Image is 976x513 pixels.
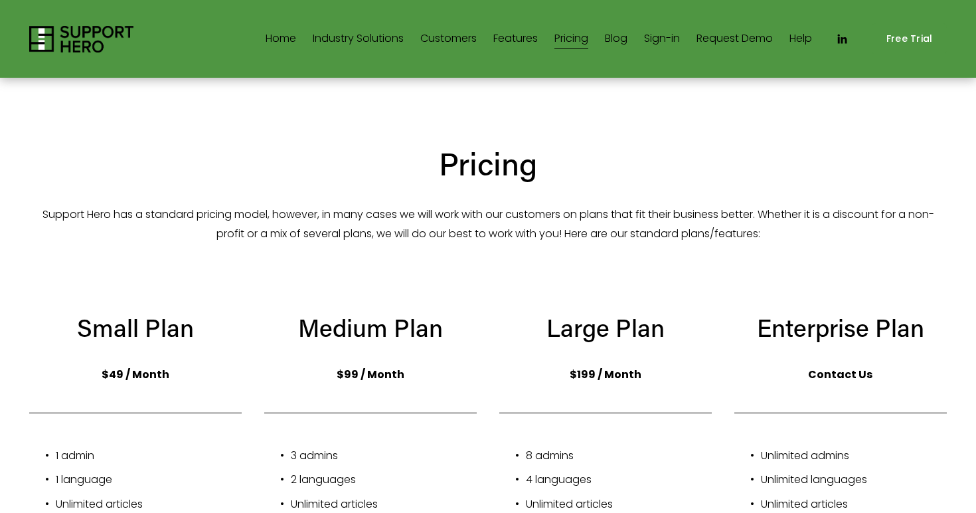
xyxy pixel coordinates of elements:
a: Free Trial [872,23,947,54]
p: Unlimited admins [761,447,947,466]
a: LinkedIn [835,33,849,46]
a: Customers [420,29,477,50]
h3: Medium Plan [264,311,477,344]
p: 8 admins [526,447,712,466]
p: 1 admin [56,447,242,466]
strong: $199 / Month [570,367,641,382]
p: 2 languages [291,470,477,490]
p: 4 languages [526,470,712,490]
a: folder dropdown [313,29,404,50]
h2: Pricing [29,143,947,184]
p: 3 admins [291,447,477,466]
img: Support Hero [29,26,133,52]
a: Help [789,29,812,50]
a: Pricing [554,29,588,50]
h3: Enterprise Plan [734,311,947,344]
strong: $49 / Month [102,367,169,382]
h3: Large Plan [499,311,712,344]
span: Industry Solutions [313,29,404,49]
a: Blog [605,29,627,50]
strong: Contact Us [808,367,872,382]
p: Unlimited languages [761,470,947,490]
strong: $99 / Month [337,367,404,382]
p: 1 language [56,470,242,490]
a: Features [493,29,538,50]
a: Home [266,29,296,50]
p: Support Hero has a standard pricing model, however, in many cases we will work with our customers... [29,205,947,244]
a: Request Demo [696,29,773,50]
h3: Small Plan [29,311,242,344]
a: Sign-in [644,29,680,50]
